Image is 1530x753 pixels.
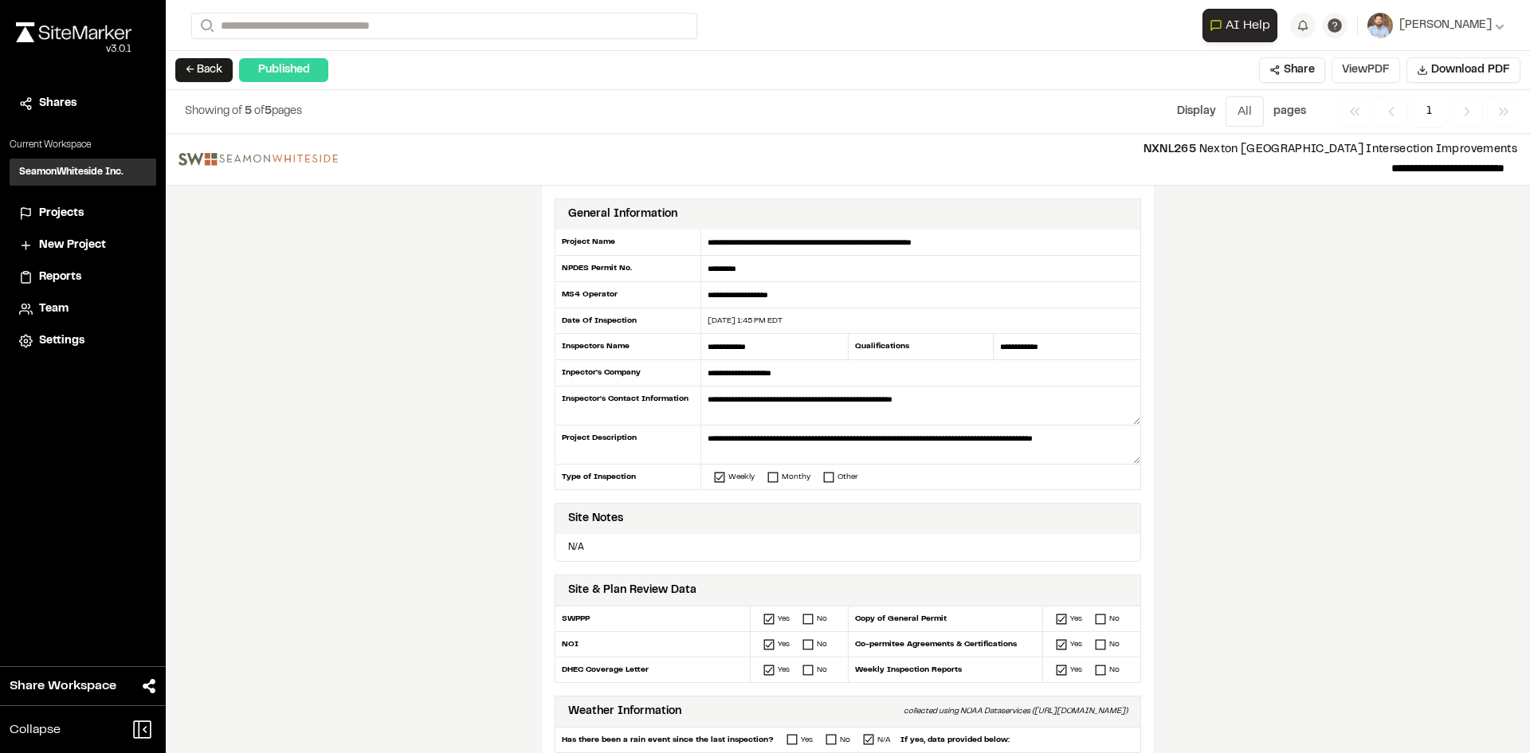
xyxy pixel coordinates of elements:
span: [PERSON_NAME] [1399,17,1492,34]
span: Settings [39,332,84,350]
button: Download PDF [1406,57,1520,83]
div: Type of Inspection [555,465,701,489]
a: Reports [19,269,147,286]
div: Site Notes [568,510,623,527]
div: collected using NOAA Dataservices ([URL][DOMAIN_NAME]) [904,705,1128,718]
div: MS4 Operator [555,282,701,308]
button: Open AI Assistant [1202,9,1277,42]
div: Weather Information [568,703,681,720]
div: Other [838,471,858,483]
a: Shares [19,95,147,112]
p: Display [1177,103,1216,120]
a: New Project [19,237,147,254]
div: Site & Plan Review Data [568,582,696,599]
div: Weekly [728,471,755,483]
img: User [1367,13,1393,38]
div: No [840,734,850,746]
div: DHEC Coverage Letter [555,657,751,682]
button: Share [1259,57,1325,83]
div: No [1109,664,1120,676]
img: rebrand.png [16,22,131,42]
nav: Navigation [1338,96,1520,127]
h3: SeamonWhiteside Inc. [19,165,124,179]
span: Team [39,300,69,318]
div: Oh geez...please don't... [16,42,131,57]
span: Share Workspace [10,677,116,696]
button: ← Back [175,58,233,82]
span: 1 [1414,96,1444,127]
span: Reports [39,269,81,286]
p: page s [1273,103,1306,120]
div: Open AI Assistant [1202,9,1284,42]
div: Project Description [555,426,701,465]
div: Qualifications [848,334,994,360]
span: AI Help [1226,16,1270,35]
span: Collapse [10,720,61,739]
div: General Information [568,206,677,223]
div: Weekly Inspection Reports [848,657,1043,682]
div: SWPPP [555,606,751,632]
div: No [817,664,827,676]
button: ViewPDF [1332,57,1400,83]
div: Yes [1070,613,1082,625]
p: N/A [562,540,1134,555]
div: Published [239,58,328,82]
div: No [817,613,827,625]
span: NXNL265 [1144,145,1196,155]
div: Yes [778,613,790,625]
div: Yes [778,664,790,676]
button: [PERSON_NAME] [1367,13,1504,38]
p: of pages [185,103,302,120]
div: Date Of Inspection [555,308,701,334]
p: Current Workspace [10,138,156,152]
p: Nexton [GEOGRAPHIC_DATA] Intersection Improvements [351,141,1517,159]
div: Inspector's Contact Information [555,386,701,426]
div: Co-permitee Agreements & Certifications [848,632,1043,657]
div: No [817,638,827,650]
a: Projects [19,205,147,222]
a: Settings [19,332,147,350]
img: file [178,153,338,166]
button: All [1226,96,1264,127]
a: Team [19,300,147,318]
div: NOI [555,632,751,657]
div: No [1109,638,1120,650]
span: New Project [39,237,106,254]
div: Has there been a rain event since the last inspection? [562,734,774,746]
span: 5 [245,107,252,116]
div: Yes [1070,664,1082,676]
div: [DATE] 1:45 PM EDT [701,315,1140,327]
div: If yes, data provided below: [891,734,1010,746]
div: Inspectors Name [555,334,701,360]
span: Showing of [185,107,245,116]
div: Yes [1070,638,1082,650]
span: Projects [39,205,84,222]
div: No [1109,613,1120,625]
div: Inpector's Company [555,360,701,386]
div: N/A [877,734,891,746]
div: Monthy [782,471,810,483]
div: Copy of General Permit [848,606,1043,632]
div: NPDES Permit No. [555,256,701,282]
div: Project Name [555,229,701,256]
span: 5 [265,107,272,116]
span: Download PDF [1431,61,1510,79]
button: Search [191,13,220,39]
div: Yes [801,734,813,746]
span: Shares [39,95,76,112]
div: Yes [778,638,790,650]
